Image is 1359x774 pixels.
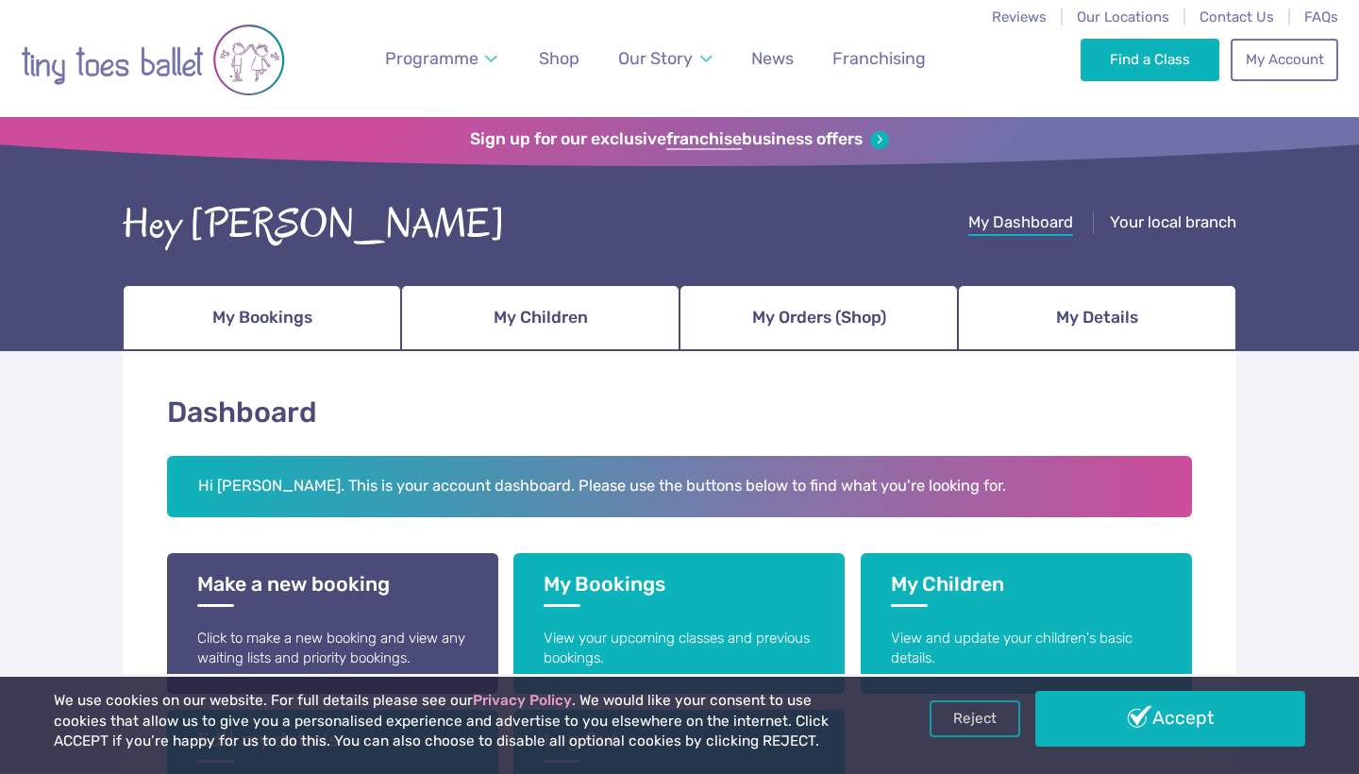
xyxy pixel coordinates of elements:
a: My Account [1231,39,1338,80]
a: Sign up for our exclusivefranchisebusiness offers [470,129,888,150]
span: Shop [539,48,579,68]
span: Programme [385,48,478,68]
a: Shop [530,38,588,80]
a: My Children [401,285,679,351]
a: Our Locations [1077,8,1169,25]
div: Hey [PERSON_NAME] [123,195,505,254]
h2: Hi [PERSON_NAME]. This is your account dashboard. Please use the buttons below to find what you'r... [167,456,1192,518]
span: Your local branch [1110,212,1236,231]
h3: My Children [891,572,1162,607]
a: Our Story [610,38,721,80]
a: Find a Class [1081,39,1219,80]
span: Our Story [618,48,693,68]
span: My Bookings [212,301,312,334]
h3: Make a new booking [197,572,468,607]
a: Franchising [824,38,934,80]
span: My Orders (Shop) [752,301,886,334]
span: News [751,48,794,68]
a: My Bookings View your upcoming classes and previous bookings. [513,553,845,694]
span: Franchising [832,48,926,68]
p: View your upcoming classes and previous bookings. [544,629,814,669]
strong: franchise [666,129,742,150]
a: Privacy Policy [473,692,572,709]
a: Programme [377,38,507,80]
a: My Details [958,285,1236,351]
a: Make a new booking Click to make a new booking and view any waiting lists and priority bookings. [167,553,498,694]
a: Reviews [992,8,1047,25]
p: View and update your children's basic details. [891,629,1162,669]
p: We use cookies on our website. For full details please see our . We would like your consent to us... [54,691,867,752]
a: My Orders (Shop) [679,285,958,351]
a: Accept [1035,691,1305,746]
img: tiny toes ballet [21,12,285,108]
h1: Dashboard [167,393,1192,433]
span: My Details [1056,301,1138,334]
p: Click to make a new booking and view any waiting lists and priority bookings. [197,629,468,669]
a: News [743,38,802,80]
span: My Children [494,301,588,334]
a: Reject [930,700,1020,736]
a: My Bookings [123,285,401,351]
a: FAQs [1304,8,1338,25]
h3: My Bookings [544,572,814,607]
a: Contact Us [1200,8,1274,25]
a: My Children View and update your children's basic details. [861,553,1192,694]
a: Your local branch [1110,212,1236,236]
